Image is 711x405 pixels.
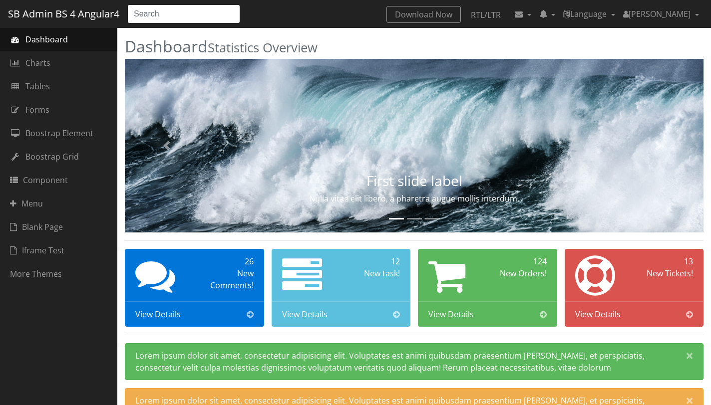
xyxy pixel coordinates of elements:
div: 12 [345,255,400,267]
div: New Tickets! [638,267,693,279]
span: × [686,349,693,362]
div: 124 [491,255,547,267]
div: New Comments! [198,267,254,291]
p: Nulla vitae elit libero, a pharetra augue mollis interdum. [212,193,617,204]
span: View Details [428,308,474,320]
img: Random first slide [125,59,704,232]
a: SB Admin BS 4 Angular4 [8,4,119,23]
a: [PERSON_NAME] [619,4,703,24]
button: Close [676,344,703,368]
h2: Dashboard [125,37,704,55]
h3: First slide label [212,173,617,189]
div: New Orders! [491,267,547,279]
div: New task! [345,267,400,279]
span: View Details [135,308,181,320]
div: 13 [638,255,693,267]
a: Language [559,4,619,24]
input: Search [127,4,240,23]
a: Download Now [386,6,461,23]
a: RTL/LTR [463,6,509,24]
span: Menu [10,198,43,209]
small: Statistics Overview [208,39,318,56]
div: 26 [198,255,254,267]
span: View Details [282,308,328,320]
div: Lorem ipsum dolor sit amet, consectetur adipisicing elit. Voluptates est animi quibusdam praesent... [125,343,704,380]
span: View Details [575,308,621,320]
